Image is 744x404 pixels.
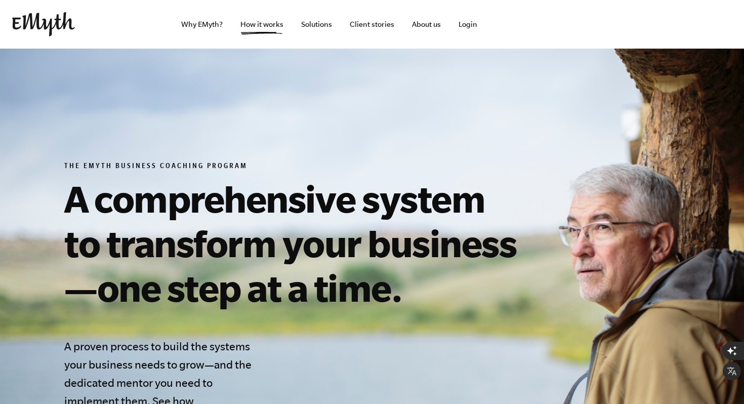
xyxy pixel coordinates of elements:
div: Widget chat [693,355,744,404]
img: EMyth [12,12,75,36]
iframe: Chat Widget [693,355,744,404]
iframe: Embedded CTA [514,13,621,35]
iframe: Embedded CTA [626,13,732,35]
h1: A comprehensive system to transform your business—one step at a time. [64,176,526,310]
h6: The EMyth Business Coaching Program [64,162,526,172]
